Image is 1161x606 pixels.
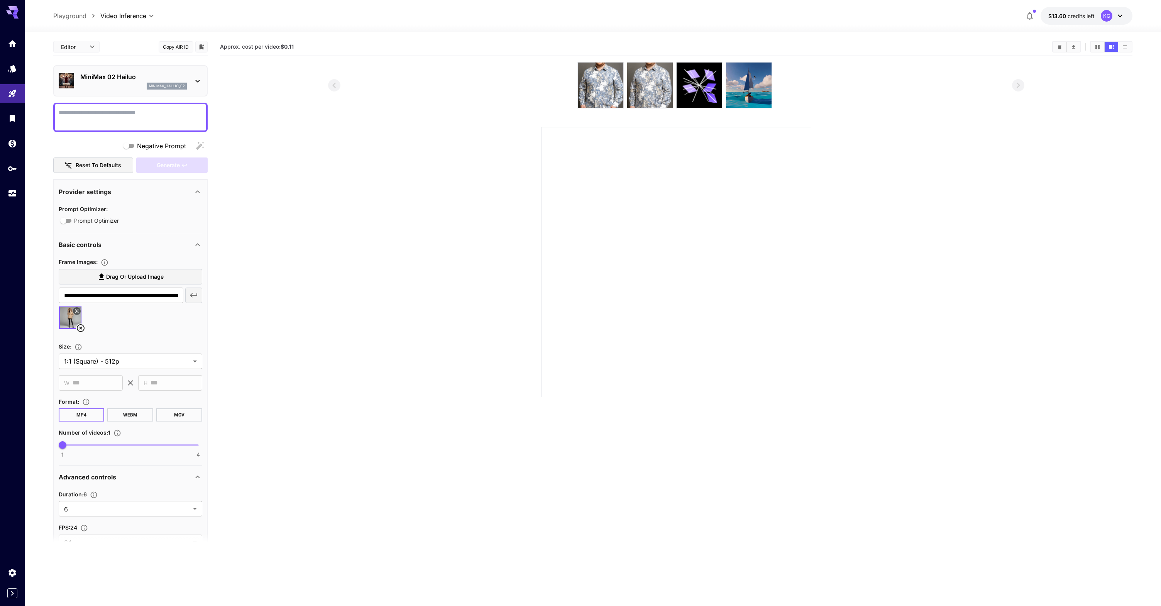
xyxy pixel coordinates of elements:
div: $13.59609 [1048,12,1095,20]
span: FPS : 24 [59,524,77,531]
label: Drag or upload image [59,269,202,285]
button: MP4 [59,408,105,421]
button: Set the fps [77,524,91,532]
div: Provider settings [59,183,202,201]
button: Show videos in video view [1105,42,1118,52]
span: Prompt Optimizer [74,217,119,225]
span: Duration : 6 [59,491,87,498]
p: Advanced controls [59,472,116,482]
span: H [144,379,147,388]
button: Add to library [198,42,205,51]
div: MiniMax 02 Hailuominimax_hailuo_02 [59,69,202,93]
div: Basic controls [59,235,202,254]
span: Drag or upload image [106,272,164,282]
span: Size : [59,343,71,350]
button: WEBM [107,408,153,421]
div: Show videos in grid viewShow videos in video viewShow videos in list view [1090,41,1132,52]
div: Library [8,113,17,123]
div: API Keys [8,164,17,173]
span: Editor [61,43,85,51]
button: Specify how many videos to generate in a single request. Each video generation will be charged se... [110,429,124,437]
button: Copy AIR ID [159,41,193,52]
span: Frame Images : [59,259,98,265]
p: Basic controls [59,240,102,249]
span: 6 [64,504,190,514]
div: Wallet [8,139,17,148]
div: Clear videosDownload All [1052,41,1081,52]
span: Approx. cost per video: [220,43,294,50]
button: Show videos in list view [1118,42,1132,52]
span: 1 [61,451,64,459]
div: Advanced controls [59,468,202,486]
span: Prompt Optimizer : [59,206,108,212]
span: W [64,379,69,388]
button: Choose the file format for the output video. [79,398,93,406]
div: Playground [8,89,17,98]
div: Usage [8,189,17,198]
img: zIEAAAAABJRU5ErkJggg== [578,63,623,108]
button: Adjust the dimensions of the generated image by specifying its width and height in pixels, or sel... [71,343,85,351]
span: credits left [1068,13,1095,19]
button: MOV [156,408,202,421]
div: KG [1101,10,1112,22]
div: Settings [8,568,17,577]
b: $0.11 [281,43,294,50]
p: minimax_hailuo_02 [149,83,184,89]
span: Negative Prompt [137,141,186,151]
div: Models [8,64,17,73]
div: Home [8,39,17,48]
span: 4 [196,451,200,459]
span: Video Inference [100,11,146,20]
img: B3l5UYrL5a4oAAAAAElFTkSuQmCC [726,63,772,108]
a: Playground [53,11,86,20]
p: MiniMax 02 Hailuo [80,72,187,81]
button: $13.59609KG [1041,7,1132,25]
button: Upload frame images. [98,259,112,266]
span: Number of videos : 1 [59,429,110,436]
p: Provider settings [59,187,111,196]
button: Set the number of duration [87,491,101,499]
span: Format : [59,398,79,405]
span: $13.60 [1048,13,1068,19]
button: Clear videos [1053,42,1066,52]
img: w+NZAfjskZSWAAAAABJRU5ErkJggg== [627,63,673,108]
button: Reset to defaults [53,157,134,173]
div: Please upload a frame image and fill the prompt [136,157,207,173]
span: 1:1 (Square) - 512p [64,357,190,366]
button: Expand sidebar [7,588,17,598]
button: Download All [1067,42,1080,52]
nav: breadcrumb [53,11,100,20]
button: Show videos in grid view [1091,42,1104,52]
